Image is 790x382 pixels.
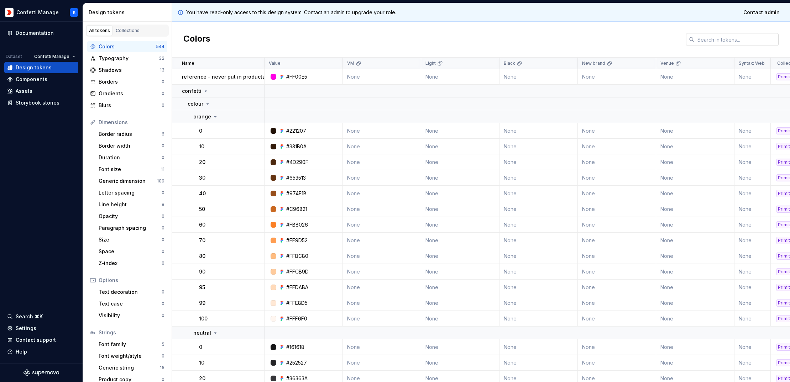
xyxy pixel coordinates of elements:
div: Colors [99,43,156,50]
td: None [499,139,578,154]
div: Design tokens [89,9,169,16]
td: None [421,186,499,201]
p: 40 [199,190,206,197]
div: Text decoration [99,288,162,296]
td: None [578,233,656,248]
td: None [656,201,734,217]
span: Confetti Manage [34,54,69,59]
a: Generic string15 [96,362,167,373]
div: 0 [162,155,164,160]
td: None [343,217,421,233]
div: Confetti Manage [16,9,59,16]
td: None [734,123,771,139]
div: Opacity [99,213,162,220]
td: None [734,264,771,280]
td: None [656,248,734,264]
td: None [499,217,578,233]
td: None [656,264,734,280]
td: None [656,154,734,170]
p: 10 [199,143,204,150]
a: Components [4,74,78,85]
td: None [343,233,421,248]
td: None [421,69,499,85]
td: None [343,69,421,85]
td: None [656,355,734,371]
a: Gradients0 [87,88,167,99]
div: Text case [99,300,162,307]
div: Gradients [99,90,162,97]
td: None [578,295,656,311]
td: None [343,264,421,280]
td: None [499,154,578,170]
div: Generic dimension [99,177,157,185]
td: None [734,154,771,170]
td: None [656,339,734,355]
td: None [734,201,771,217]
p: 50 [199,206,205,213]
button: Search ⌘K [4,311,78,322]
td: None [578,139,656,154]
div: 109 [157,178,164,184]
p: orange [193,113,211,120]
div: #974F1B [286,190,307,197]
div: Generic string [99,364,160,371]
td: None [499,170,578,186]
td: None [499,355,578,371]
td: None [734,355,771,371]
p: Value [269,60,281,66]
td: None [734,311,771,327]
div: Paragraph spacing [99,224,162,232]
p: 100 [199,315,208,322]
p: 99 [199,299,205,307]
td: None [578,201,656,217]
td: None [499,186,578,201]
a: Text case0 [96,298,167,309]
div: Dimensions [99,119,164,126]
a: Border width0 [96,140,167,152]
td: None [578,280,656,295]
td: None [343,311,421,327]
div: #FB8026 [286,221,308,228]
div: #FFBC80 [286,253,308,260]
div: 0 [162,225,164,231]
div: 13 [160,67,164,73]
td: None [734,295,771,311]
td: None [656,311,734,327]
a: Space0 [96,246,167,257]
a: Opacity0 [96,211,167,222]
div: 0 [162,190,164,196]
td: None [421,217,499,233]
p: 60 [199,221,205,228]
a: Design tokens [4,62,78,73]
div: #161618 [286,344,304,351]
div: 0 [162,91,164,96]
div: 0 [162,301,164,307]
td: None [656,170,734,186]
div: Border radius [99,131,162,138]
a: Borders0 [87,76,167,87]
a: Letter spacing0 [96,187,167,198]
div: Line height [99,201,162,208]
button: Confetti Manage [31,52,78,62]
td: None [343,186,421,201]
div: Font weight/style [99,352,162,360]
svg: Supernova Logo [23,369,59,376]
td: None [421,123,499,139]
p: 95 [199,284,205,291]
div: 11 [161,166,164,172]
p: VM [347,60,354,66]
div: Borders [99,78,162,85]
div: 0 [162,213,164,219]
p: 30 [199,174,205,181]
td: None [578,123,656,139]
input: Search in tokens... [695,33,779,46]
p: confetti [182,87,202,95]
p: 90 [199,268,205,275]
td: None [656,186,734,201]
div: Design tokens [16,64,52,71]
div: #FFCB9D [286,268,309,275]
a: Blurs0 [87,100,167,111]
td: None [578,311,656,327]
td: None [734,186,771,201]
